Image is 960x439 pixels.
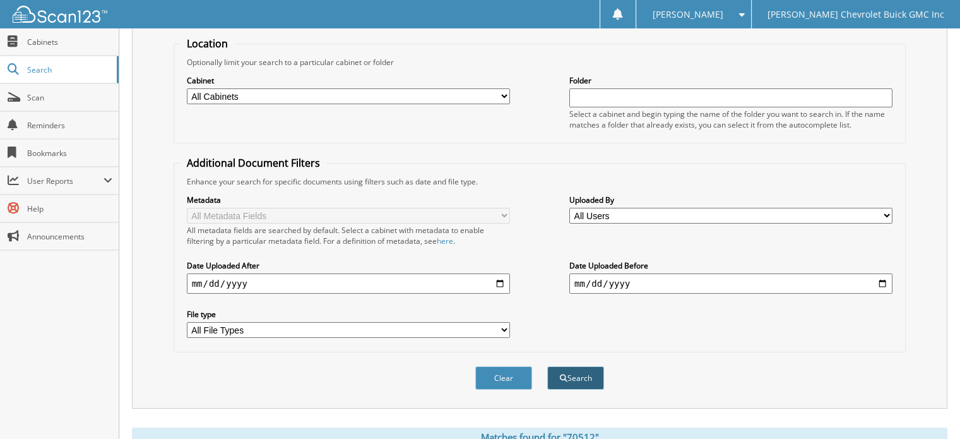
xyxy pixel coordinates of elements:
legend: Location [181,37,234,51]
input: end [569,274,892,294]
button: Search [547,366,604,390]
span: Scan [27,92,112,103]
span: User Reports [27,176,104,186]
span: [PERSON_NAME] [652,11,723,18]
label: Uploaded By [569,195,892,205]
button: Clear [475,366,532,390]
span: Cabinets [27,37,112,47]
div: All metadata fields are searched by default. Select a cabinet with metadata to enable filtering b... [187,225,510,246]
label: Metadata [187,195,510,205]
a: here [437,236,453,246]
span: Search [27,64,110,75]
label: Date Uploaded After [187,260,510,271]
label: Date Uploaded Before [569,260,892,271]
label: File type [187,309,510,320]
div: Optionally limit your search to a particular cabinet or folder [181,57,899,68]
img: scan123-logo-white.svg [13,6,107,23]
div: Enhance your search for specific documents using filters such as date and file type. [181,176,899,187]
span: [PERSON_NAME] Chevrolet Buick GMC Inc [767,11,944,18]
label: Cabinet [187,75,510,86]
span: Bookmarks [27,148,112,159]
label: Folder [569,75,892,86]
legend: Additional Document Filters [181,156,326,170]
div: Select a cabinet and begin typing the name of the folder you want to search in. If the name match... [569,109,892,130]
iframe: Chat Widget [897,378,960,439]
input: start [187,274,510,294]
span: Announcements [27,231,112,242]
span: Help [27,203,112,214]
span: Reminders [27,120,112,131]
